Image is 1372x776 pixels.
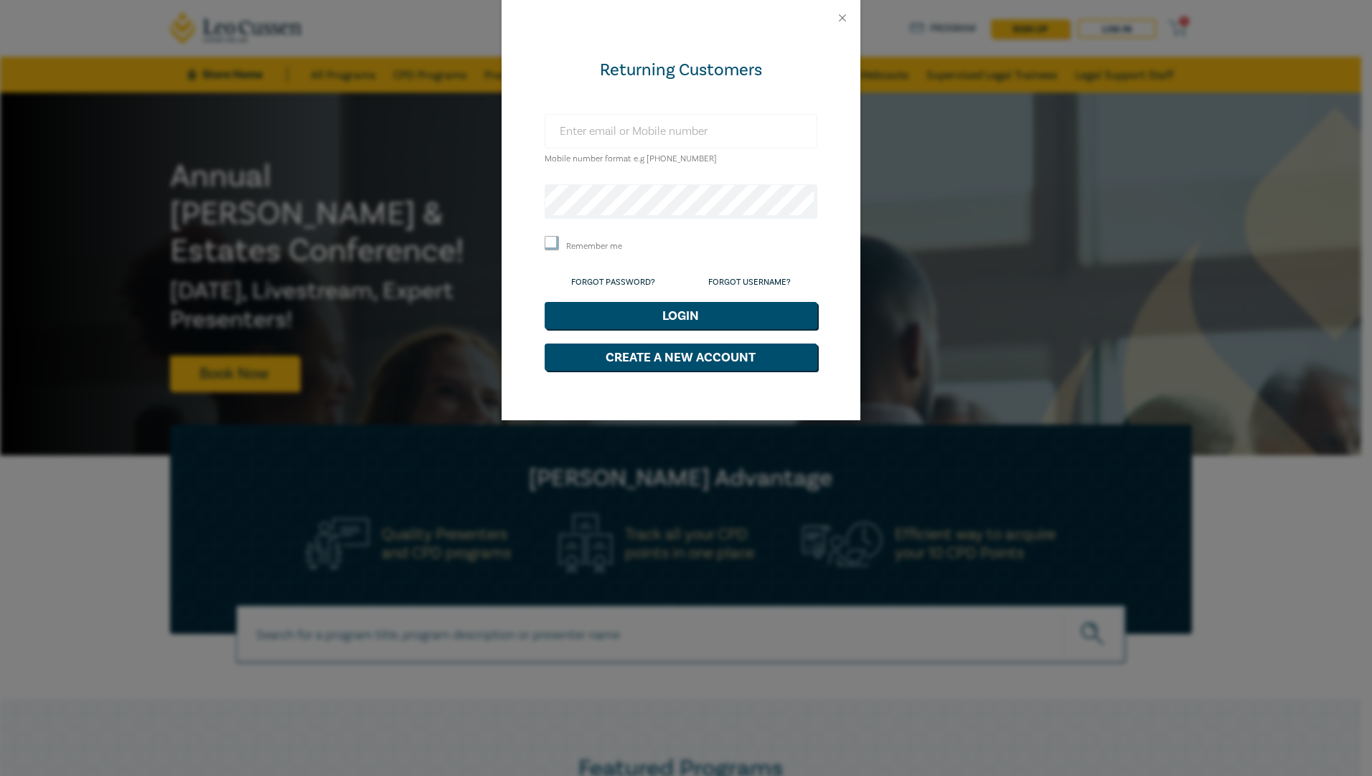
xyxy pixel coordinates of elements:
[708,277,791,288] a: Forgot Username?
[545,153,717,164] small: Mobile number format e.g [PHONE_NUMBER]
[545,344,817,371] button: Create a New Account
[545,302,817,329] button: Login
[545,114,817,148] input: Enter email or Mobile number
[566,240,622,252] label: Remember me
[545,59,817,82] div: Returning Customers
[571,277,655,288] a: Forgot Password?
[836,11,849,24] button: Close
